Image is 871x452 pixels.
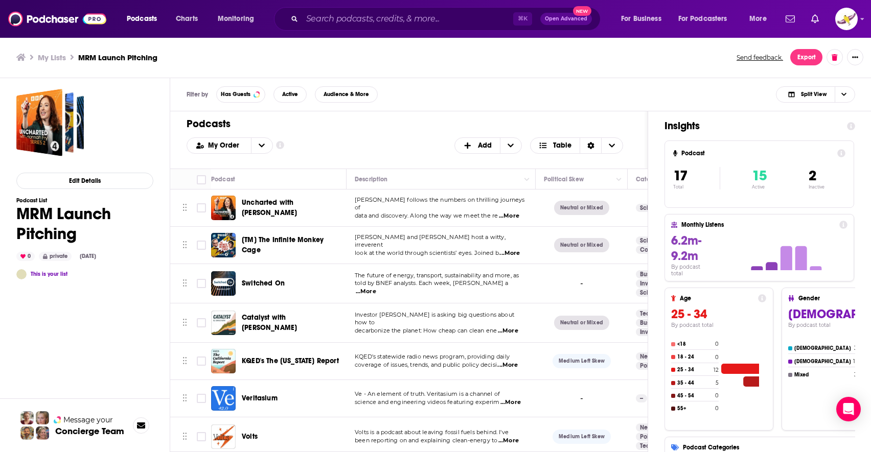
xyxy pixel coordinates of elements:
[478,142,492,149] span: Add
[715,392,719,399] h4: 0
[273,86,307,103] button: Active
[355,233,506,249] span: [PERSON_NAME] and [PERSON_NAME] host a witty, irreverent
[242,313,297,332] span: Catalyst with [PERSON_NAME]
[16,173,153,189] button: Edit Details
[63,415,113,425] span: Message your
[356,288,376,296] span: ...More
[678,12,727,26] span: For Podcasters
[715,354,719,361] h4: 0
[16,269,27,279] a: Emma Stieglitz
[20,411,34,424] img: Sydney Profile
[742,11,780,27] button: open menu
[39,252,72,261] div: private
[242,198,343,218] a: Uncharted with [PERSON_NAME]
[169,11,204,27] a: Charts
[187,117,623,130] h1: Podcasts
[211,386,236,411] a: Veritasium
[197,241,206,250] span: Toggle select row
[613,174,625,186] button: Column Actions
[197,432,206,441] span: Toggle select row
[16,89,84,156] a: MRM Launch Pitching
[673,184,720,189] p: Total
[127,12,157,26] span: Podcasts
[355,249,499,256] span: look at the world through scientists’ eyes. Joined b
[521,174,533,186] button: Column Actions
[714,367,719,373] h4: 12
[573,6,591,16] span: New
[211,349,236,373] img: KQED's The California Report
[499,249,520,257] span: ...More
[680,295,754,302] h4: Age
[853,358,857,365] h4: 11
[181,429,188,444] button: Move
[242,394,278,402] span: Veritasium
[181,391,188,406] button: Move
[454,137,522,154] button: + Add
[197,394,206,403] span: Toggle select row
[794,345,852,351] h4: [DEMOGRAPHIC_DATA]
[734,53,786,62] button: Send feedback.
[355,353,510,360] span: KQED's statewide radio news program, providing daily
[36,426,49,440] img: Barbara Profile
[16,204,153,244] h1: MRM Launch Pitching
[498,437,519,445] span: ...More
[8,9,106,29] img: Podchaser - Follow, Share and Rate Podcasts
[664,120,839,132] h1: Insights
[636,270,668,278] a: Business
[677,354,713,360] h4: 18 - 24
[614,11,674,27] button: open menu
[211,11,267,27] button: open menu
[211,173,235,185] div: Podcast
[554,201,609,215] div: Neutral or Mixed
[671,322,766,328] h4: By podcast total
[836,397,861,421] div: Open Intercom Messenger
[324,91,369,97] span: Audience & More
[540,13,592,25] button: Open AdvancedNew
[16,252,35,261] div: 0
[794,372,852,378] h4: Mixed
[499,212,519,220] span: ...More
[216,86,265,103] button: Has Guests
[211,424,236,449] img: Volts
[621,12,661,26] span: For Business
[242,278,285,289] a: Switched On
[513,12,532,26] span: ⌘ K
[683,444,871,451] h4: Podcast Categories
[835,8,858,30] button: Show profile menu
[801,91,827,97] span: Split View
[302,11,513,27] input: Search podcasts, credits, & more...
[835,8,858,30] img: User Profile
[809,184,824,189] p: Inactive
[31,271,67,277] a: This is your list
[355,398,499,406] span: science and engineering videos featuring experim
[211,233,236,257] img: [TM] The Infinite Monkey Cage
[282,91,298,97] span: Active
[20,426,34,440] img: Jon Profile
[794,359,851,365] h4: [DEMOGRAPHIC_DATA]
[749,12,767,26] span: More
[636,362,664,370] a: Politics
[197,318,206,327] span: Toggle select row
[120,11,170,27] button: open menu
[355,279,508,287] span: told by BNEF analysts. Each week, [PERSON_NAME] a
[636,319,668,327] a: Business
[355,327,497,334] span: decarbonize the planet: How cheap can clean ene
[187,137,273,154] h2: Choose List sort
[181,200,188,216] button: Move
[782,10,799,28] a: Show notifications dropdown
[530,137,624,154] button: Choose View
[197,356,206,366] span: Toggle select row
[242,313,343,333] a: Catalyst with [PERSON_NAME]
[636,204,667,212] a: Science
[636,279,670,288] a: Investing
[790,49,822,65] button: Export
[211,271,236,296] img: Switched On
[242,393,278,403] a: Veritasium
[38,53,66,62] h3: My Lists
